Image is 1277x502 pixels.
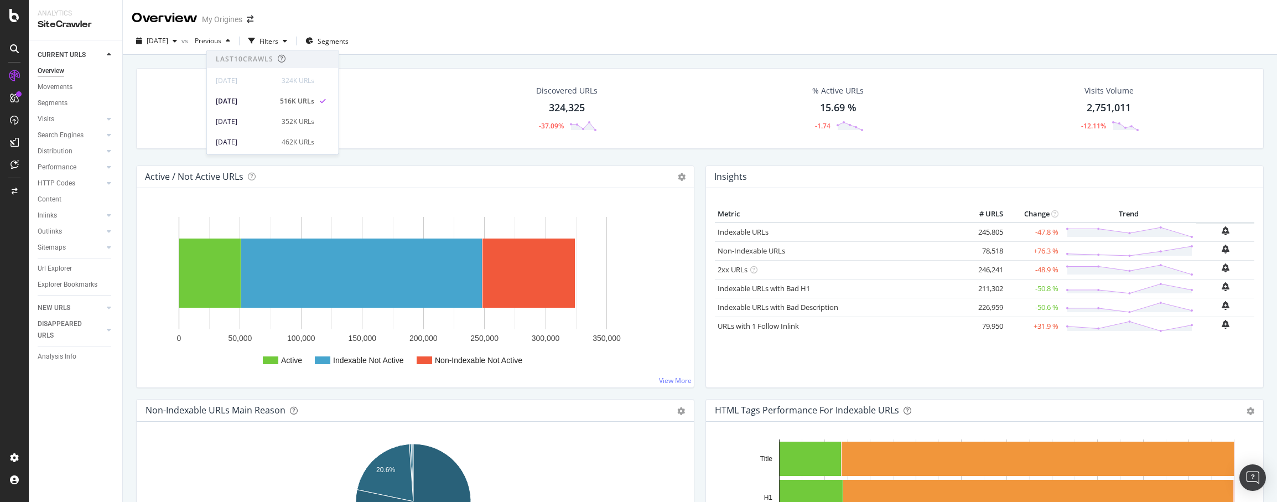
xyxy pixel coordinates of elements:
div: CURRENT URLS [38,49,86,61]
a: CURRENT URLS [38,49,103,61]
a: Indexable URLs with Bad Description [718,302,838,312]
div: Non-Indexable URLs Main Reason [146,405,285,416]
div: Distribution [38,146,72,157]
div: bell-plus [1222,301,1229,310]
i: Options [678,173,686,181]
div: 516K URLs [280,96,314,106]
text: Indexable Not Active [333,356,404,365]
a: HTTP Codes [38,178,103,189]
text: 350,000 [593,334,621,343]
div: 324,325 [549,101,585,115]
span: 2025 Sep. 16th [147,36,168,45]
div: [DATE] [216,76,275,86]
button: [DATE] [132,32,181,50]
td: -50.8 % [1006,279,1061,298]
div: Performance [38,162,76,173]
div: Open Intercom Messenger [1239,464,1266,491]
div: HTTP Codes [38,178,75,189]
div: Discovered URLs [536,85,598,96]
a: Inlinks [38,210,103,221]
div: Visits [38,113,54,125]
th: Trend [1061,206,1196,222]
td: 78,518 [962,241,1006,260]
div: NEW URLS [38,302,70,314]
a: NEW URLS [38,302,103,314]
div: % Active URLs [812,85,864,96]
div: Analytics [38,9,113,18]
td: +76.3 % [1006,241,1061,260]
div: SiteCrawler [38,18,113,31]
text: 200,000 [409,334,438,343]
h4: Insights [714,169,747,184]
div: Sitemaps [38,242,66,253]
text: 250,000 [470,334,499,343]
text: 150,000 [348,334,376,343]
div: DISAPPEARED URLS [38,318,94,341]
div: Overview [38,65,64,77]
text: 300,000 [532,334,560,343]
a: Url Explorer [38,263,115,275]
td: 211,302 [962,279,1006,298]
text: 50,000 [229,334,252,343]
div: 15.69 % [820,101,856,115]
div: Outlinks [38,226,62,237]
text: H1 [764,494,773,501]
text: Active [281,356,302,365]
div: bell-plus [1222,245,1229,253]
a: Segments [38,97,115,109]
div: -12.11% [1081,121,1106,131]
div: Url Explorer [38,263,72,275]
td: -48.9 % [1006,260,1061,279]
a: URLs with 1 Follow Inlink [718,321,799,331]
text: 0 [177,334,181,343]
a: Content [38,194,115,205]
div: bell-plus [1222,320,1229,329]
td: 245,805 [962,222,1006,242]
td: 226,959 [962,298,1006,317]
h4: Active / Not Active URLs [145,169,243,184]
a: Analysis Info [38,351,115,363]
a: 2xx URLs [718,265,747,275]
span: Segments [318,37,349,46]
div: HTML Tags Performance for Indexable URLs [715,405,899,416]
td: -50.6 % [1006,298,1061,317]
div: Search Engines [38,130,84,141]
div: My Origines [202,14,242,25]
div: 2,751,011 [1087,101,1131,115]
div: gear [1247,407,1254,415]
div: bell-plus [1222,226,1229,235]
div: -1.74 [815,121,830,131]
span: vs [181,36,190,45]
td: -47.8 % [1006,222,1061,242]
div: Overview [132,9,198,28]
div: bell-plus [1222,263,1229,272]
div: Filters [259,37,278,46]
svg: A chart. [146,206,681,379]
div: Content [38,194,61,205]
a: View More [659,376,692,385]
a: Overview [38,65,115,77]
div: 462K URLs [282,137,314,147]
div: [DATE] [216,117,275,127]
a: Outlinks [38,226,103,237]
div: Segments [38,97,68,109]
button: Filters [244,32,292,50]
span: Previous [190,36,221,45]
div: 352K URLs [282,117,314,127]
button: Previous [190,32,235,50]
div: 324K URLs [282,76,314,86]
div: Movements [38,81,72,93]
a: Non-Indexable URLs [718,246,785,256]
a: Indexable URLs with Bad H1 [718,283,810,293]
div: arrow-right-arrow-left [247,15,253,23]
a: Visits [38,113,103,125]
div: -37.09% [539,121,564,131]
div: bell-plus [1222,282,1229,291]
div: gear [677,407,685,415]
text: 20.6% [376,466,395,474]
div: Visits Volume [1084,85,1134,96]
div: Analysis Info [38,351,76,363]
div: Last 10 Crawls [216,54,273,64]
a: Sitemaps [38,242,103,253]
